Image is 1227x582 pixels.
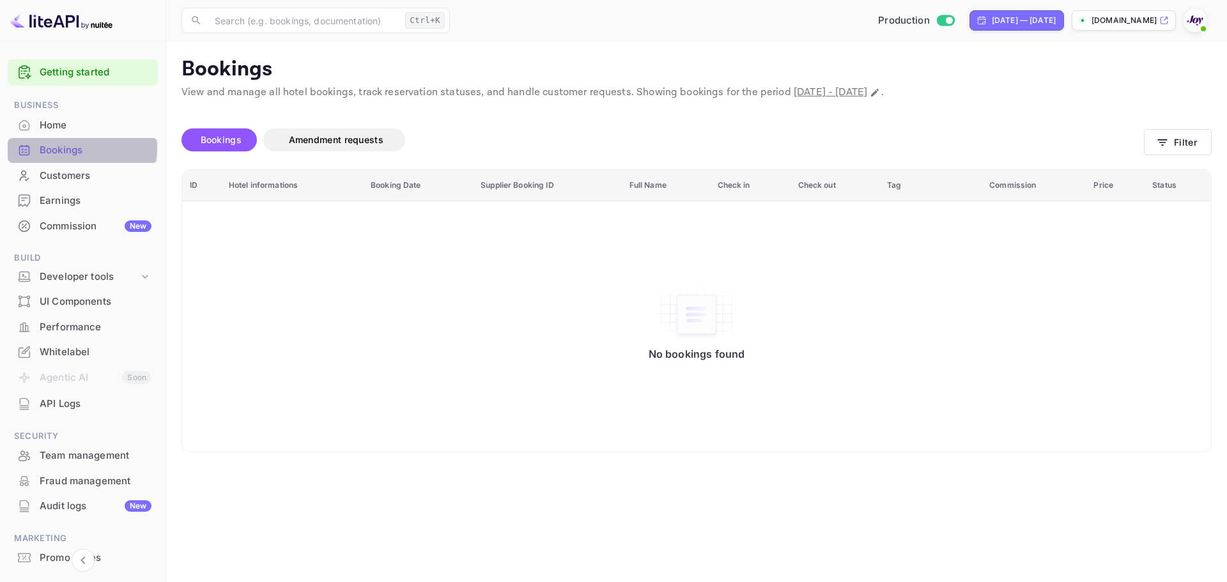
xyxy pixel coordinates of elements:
img: No bookings found [658,287,735,341]
img: With Joy [1185,10,1205,31]
div: Performance [40,320,151,335]
a: Whitelabel [8,340,158,364]
div: Promo codes [8,546,158,571]
div: CommissionNew [8,214,158,239]
th: Booking Date [363,170,473,201]
div: UI Components [8,289,158,314]
th: Price [1086,170,1145,201]
a: Team management [8,443,158,467]
div: Ctrl+K [405,12,445,29]
div: Fraud management [8,469,158,494]
div: Earnings [8,188,158,213]
span: Bookings [201,134,242,145]
div: Bookings [40,143,151,158]
th: Commission [982,170,1086,201]
div: Switch to Sandbox mode [873,13,959,28]
div: Earnings [40,194,151,208]
span: Marketing [8,532,158,546]
div: Getting started [8,59,158,86]
div: Customers [8,164,158,188]
div: [DATE] — [DATE] [992,15,1056,26]
p: [DOMAIN_NAME] [1092,15,1157,26]
th: Status [1145,170,1211,201]
th: Tag [879,170,982,201]
div: Performance [8,315,158,340]
p: No bookings found [649,348,745,360]
th: Check in [710,170,791,201]
span: Security [8,429,158,443]
div: Whitelabel [8,340,158,365]
div: Home [8,113,158,138]
div: API Logs [40,397,151,411]
th: Full Name [622,170,710,201]
a: Audit logsNew [8,494,158,517]
img: LiteAPI logo [10,10,112,31]
a: Getting started [40,65,151,80]
div: Fraud management [40,474,151,489]
p: View and manage all hotel bookings, track reservation statuses, and handle customer requests. Sho... [181,85,1212,100]
th: Supplier Booking ID [473,170,621,201]
span: [DATE] - [DATE] [794,86,867,99]
a: API Logs [8,392,158,415]
a: Customers [8,164,158,187]
div: New [125,220,151,232]
a: Fraud management [8,469,158,493]
button: Change date range [868,86,881,99]
span: Build [8,251,158,265]
div: API Logs [8,392,158,417]
div: Bookings [8,138,158,163]
span: Business [8,98,158,112]
div: Team management [40,448,151,463]
button: Filter [1144,129,1212,155]
a: Earnings [8,188,158,212]
div: Developer tools [8,266,158,288]
div: Promo codes [40,551,151,565]
div: Audit logs [40,499,151,514]
a: CommissionNew [8,214,158,238]
div: Developer tools [40,270,139,284]
a: Bookings [8,138,158,162]
p: Bookings [181,57,1212,82]
button: Collapse navigation [72,549,95,572]
div: Commission [40,219,151,234]
div: New [125,500,151,512]
input: Search (e.g. bookings, documentation) [207,8,400,33]
div: Customers [40,169,151,183]
table: booking table [182,170,1211,452]
div: account-settings tabs [181,128,1144,151]
div: Home [40,118,151,133]
a: Home [8,113,158,137]
a: UI Components [8,289,158,313]
th: Check out [791,170,880,201]
div: UI Components [40,295,151,309]
div: Whitelabel [40,345,151,360]
a: Promo codes [8,546,158,569]
a: Performance [8,315,158,339]
th: Hotel informations [221,170,363,201]
span: Production [878,13,930,28]
span: Amendment requests [289,134,383,145]
div: Team management [8,443,158,468]
div: Audit logsNew [8,494,158,519]
th: ID [182,170,221,201]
